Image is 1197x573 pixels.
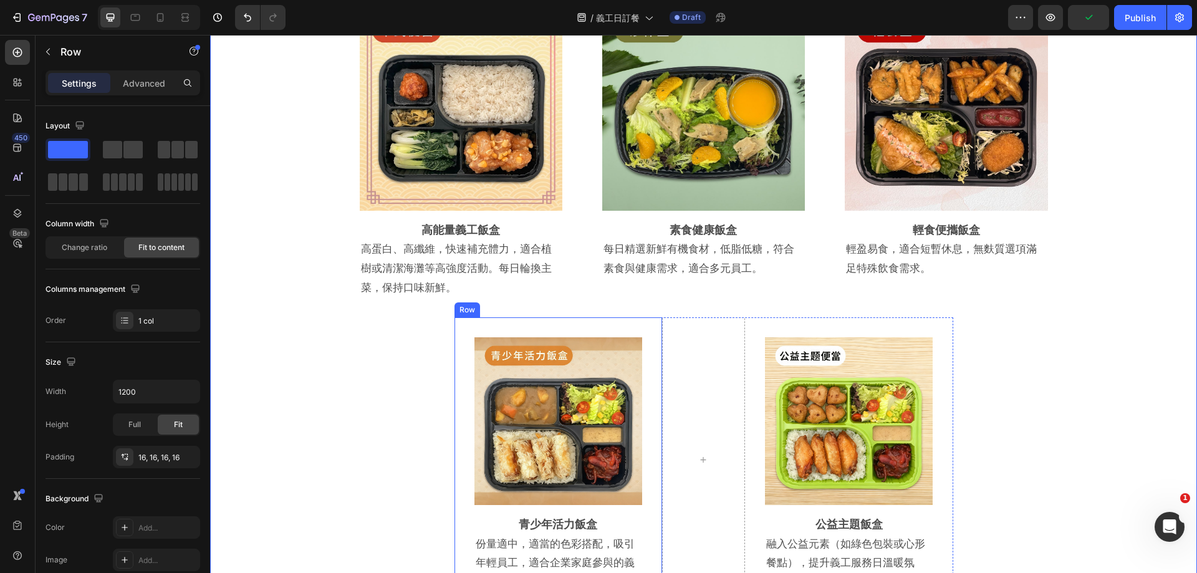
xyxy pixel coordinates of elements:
[247,269,267,281] div: Row
[596,11,640,24] span: 義工日訂餐
[62,242,107,253] span: Change ratio
[174,419,183,430] span: Fit
[138,522,197,534] div: Add...
[46,386,66,397] div: Width
[46,554,67,566] div: Image
[235,5,286,30] div: Undo/Redo
[138,555,197,566] div: Add...
[113,380,199,403] input: Auto
[1155,512,1185,542] iframe: Intercom live chat
[9,228,30,238] div: Beta
[123,77,165,90] p: Advanced
[1125,11,1156,24] div: Publish
[138,315,197,327] div: 1 col
[62,77,97,90] p: Settings
[264,302,432,470] img: gempages_509728002079196333-e8ab53ec-717d-41db-9983-bba05fd6df3c.png
[703,186,770,202] strong: 輕食便攜飯盒
[60,44,166,59] p: Row
[459,186,527,202] strong: 素食健康飯盒
[46,281,143,298] div: Columns management
[46,315,66,326] div: Order
[393,204,594,242] p: 每日精選新鮮有機食材，低脂低糖，符合素食與健康需求，適合多元員工。
[682,12,701,23] span: Draft
[46,354,79,371] div: Size
[46,522,65,533] div: Color
[636,204,836,242] p: 輕盈易食，適合短暫休息，無麩質選項滿足特殊飲食需求。
[128,419,141,430] span: Full
[211,186,290,202] strong: 高能量義工飯盒
[266,499,431,556] p: 份量適中，適當的色彩搭配，吸引年輕員工，適合企業家庭參與的義工活動。
[138,452,197,463] div: 16, 16, 16, 16
[590,11,594,24] span: /
[309,480,387,496] strong: 青少年活力飯盒
[151,204,351,261] p: 高蛋白、高纖維，快速補充體力，適合植樹或清潔海灘等高強度活動。每日輪換主菜，保持口味新鮮。
[1180,493,1190,503] span: 1
[46,491,106,508] div: Background
[5,5,93,30] button: 7
[210,35,1197,573] iframe: Design area
[555,302,723,470] img: gempages_509728002079196333-fa7b750b-2e7e-4666-abfa-d1d63ae41c92.png
[138,242,185,253] span: Fit to content
[556,499,721,556] p: 融入公益元素（如綠色包裝或心形餐點），提升義工服務日溫暖氛圍，補充能量。
[46,419,69,430] div: Height
[12,133,30,143] div: 450
[46,216,112,233] div: Column width
[46,118,87,135] div: Layout
[605,480,673,496] strong: 公益主題飯盒
[82,10,87,25] p: 7
[1114,5,1166,30] button: Publish
[46,451,74,463] div: Padding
